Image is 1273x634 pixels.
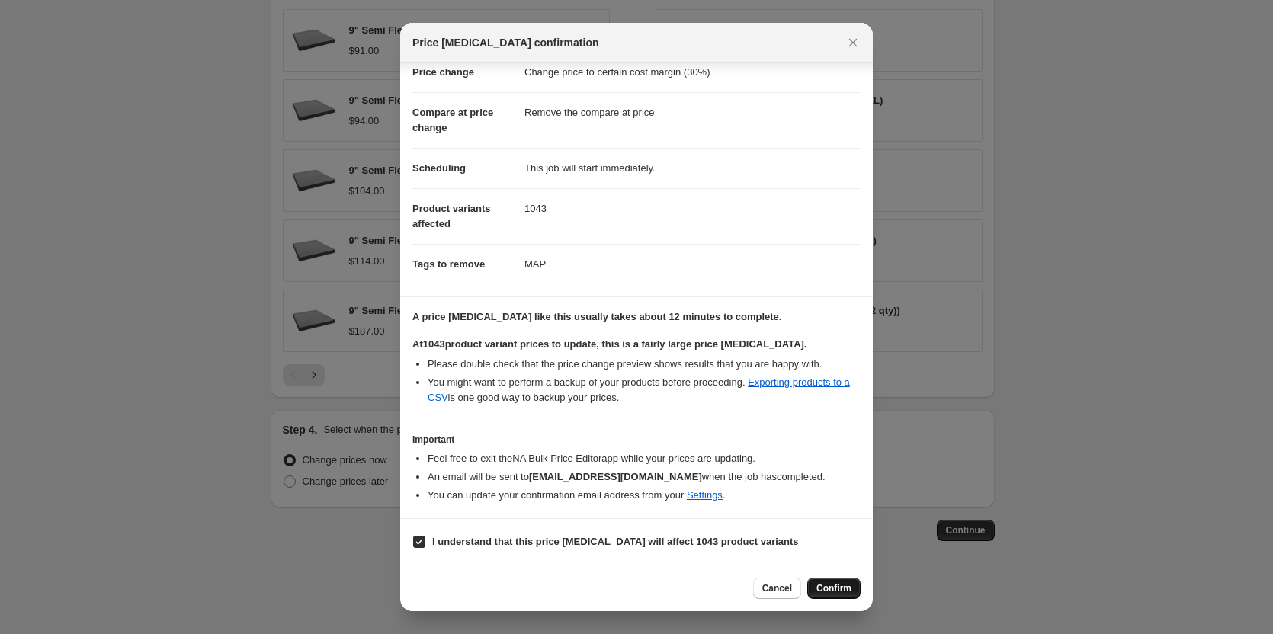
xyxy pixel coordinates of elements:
b: [EMAIL_ADDRESS][DOMAIN_NAME] [529,471,702,482]
span: Compare at price change [412,107,493,133]
dd: This job will start immediately. [524,148,861,188]
h3: Important [412,434,861,446]
b: I understand that this price [MEDICAL_DATA] will affect 1043 product variants [432,536,799,547]
span: Price [MEDICAL_DATA] confirmation [412,35,599,50]
dd: MAP [524,244,861,284]
span: Product variants affected [412,203,491,229]
a: Settings [687,489,723,501]
li: You might want to perform a backup of your products before proceeding. is one good way to backup ... [428,375,861,405]
button: Cancel [753,578,801,599]
span: Tags to remove [412,258,485,270]
span: Scheduling [412,162,466,174]
dd: 1043 [524,188,861,229]
li: Feel free to exit the NA Bulk Price Editor app while your prices are updating. [428,451,861,466]
button: Confirm [807,578,861,599]
b: At 1043 product variant prices to update, this is a fairly large price [MEDICAL_DATA]. [412,338,806,350]
b: A price [MEDICAL_DATA] like this usually takes about 12 minutes to complete. [412,311,781,322]
a: Exporting products to a CSV [428,376,850,403]
dd: Remove the compare at price [524,92,861,133]
li: Please double check that the price change preview shows results that you are happy with. [428,357,861,372]
li: An email will be sent to when the job has completed . [428,469,861,485]
span: Price change [412,66,474,78]
span: Cancel [762,582,792,594]
button: Close [842,32,864,53]
span: Confirm [816,582,851,594]
li: You can update your confirmation email address from your . [428,488,861,503]
dd: Change price to certain cost margin (30%) [524,53,861,92]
